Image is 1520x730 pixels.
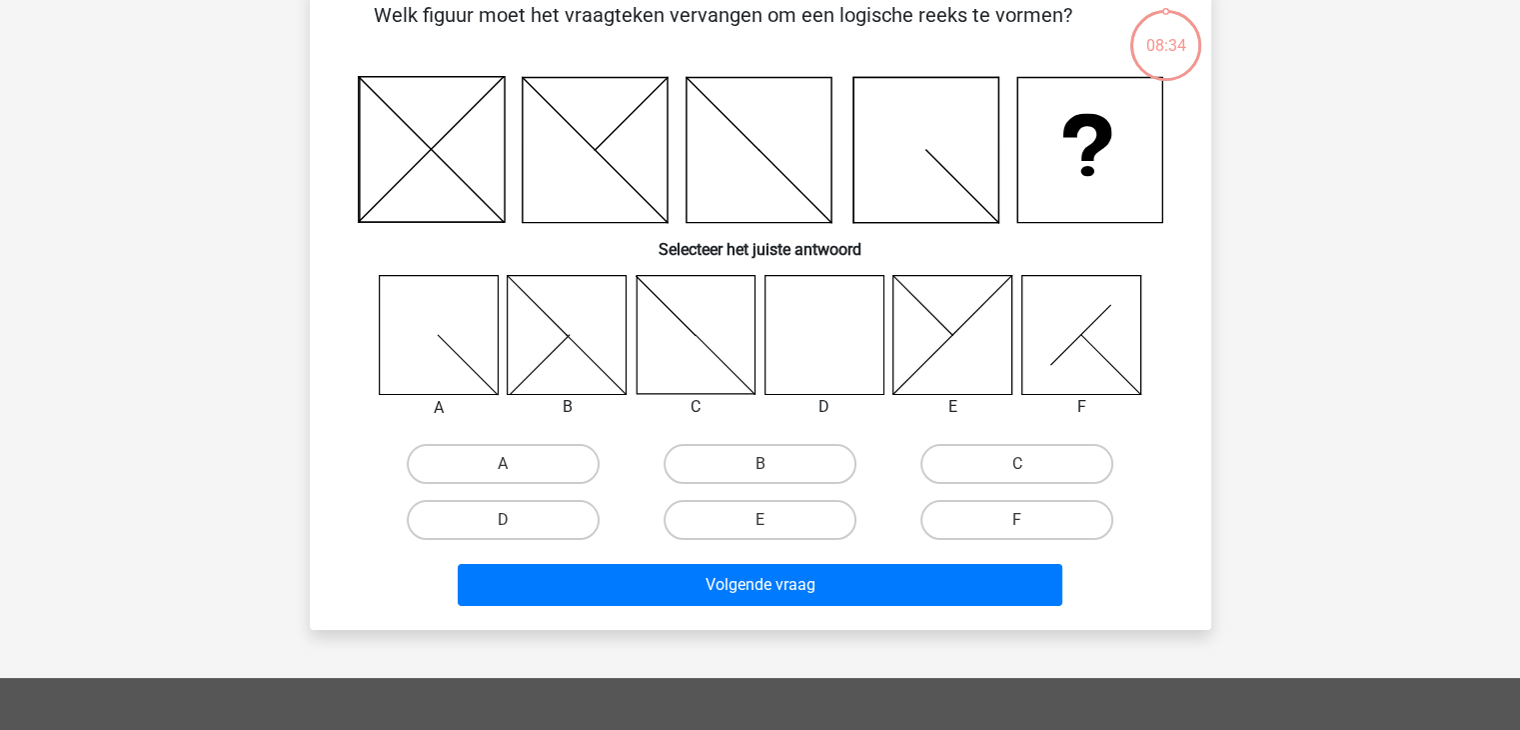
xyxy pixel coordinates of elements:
[342,224,1179,259] h6: Selecteer het juiste antwoord
[407,500,600,540] label: D
[664,444,856,484] label: B
[621,395,771,419] div: C
[364,396,515,420] div: A
[920,444,1113,484] label: C
[492,395,643,419] div: B
[407,444,600,484] label: A
[1128,8,1203,58] div: 08:34
[458,564,1062,606] button: Volgende vraag
[750,395,900,419] div: D
[664,500,856,540] label: E
[1006,395,1157,419] div: F
[920,500,1113,540] label: F
[877,395,1028,419] div: E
